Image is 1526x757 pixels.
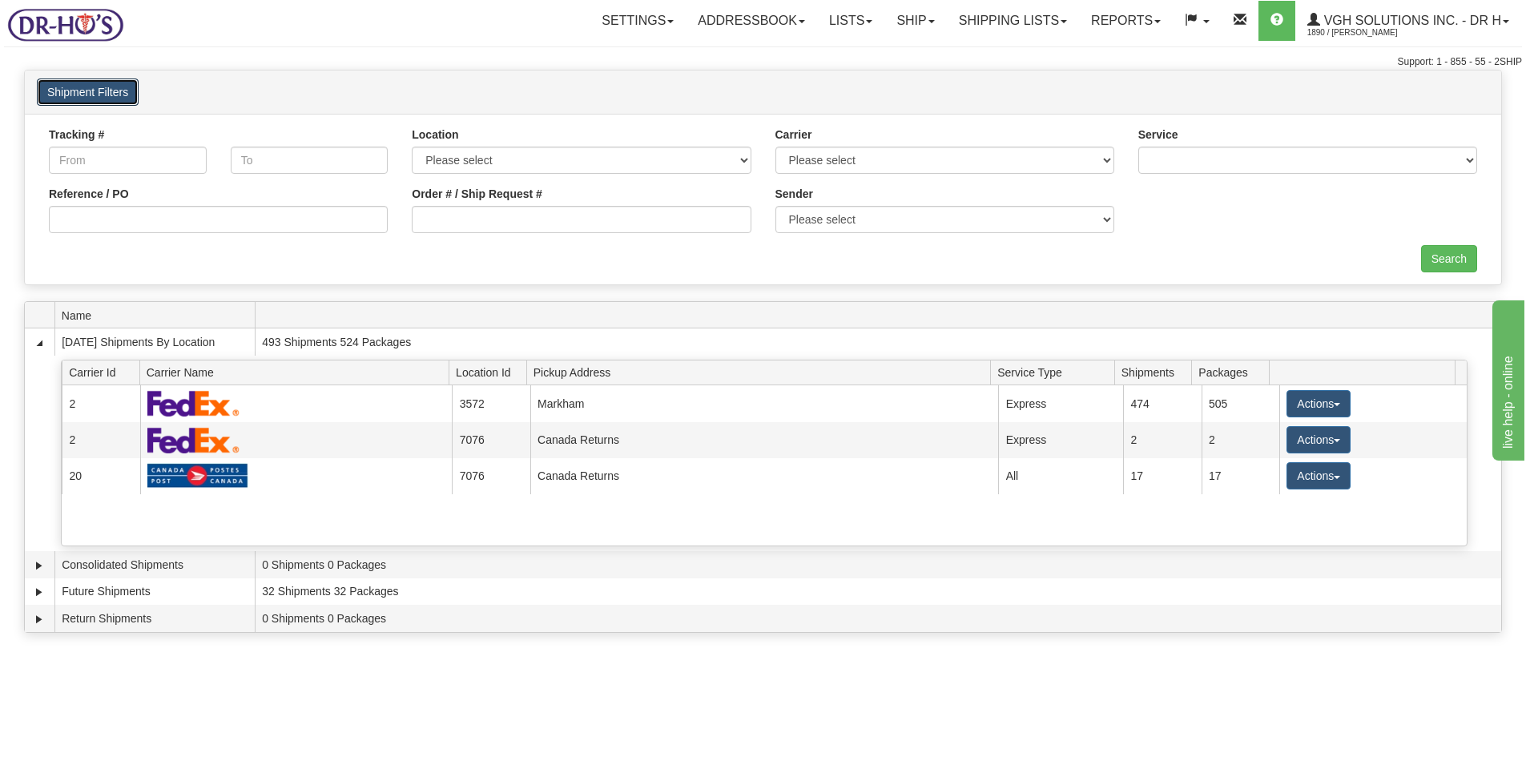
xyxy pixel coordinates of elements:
button: Shipment Filters [37,79,139,106]
td: 3572 [452,385,529,421]
td: Express [998,385,1123,421]
a: Reports [1079,1,1173,41]
td: Markham [530,385,999,421]
div: Support: 1 - 855 - 55 - 2SHIP [4,55,1522,69]
input: Search [1421,245,1477,272]
a: Shipping lists [947,1,1079,41]
span: Carrier Id [69,360,139,385]
td: 7076 [452,458,529,494]
td: Canada Returns [530,458,999,494]
span: Carrier Name [147,360,449,385]
td: 17 [1202,458,1279,494]
a: VGH Solutions Inc. - Dr H 1890 / [PERSON_NAME] [1295,1,1521,41]
span: 1890 / [PERSON_NAME] [1307,25,1427,41]
td: 493 Shipments 524 Packages [255,328,1501,356]
td: 2 [62,385,139,421]
a: Expand [31,558,47,574]
td: Consolidated Shipments [54,551,255,578]
span: Name [62,303,255,328]
a: Ship [884,1,946,41]
a: Expand [31,611,47,627]
td: Canada Returns [530,422,999,458]
label: Tracking # [49,127,104,143]
label: Order # / Ship Request # [412,186,542,202]
button: Actions [1286,462,1351,489]
td: 2 [62,422,139,458]
a: Settings [590,1,686,41]
a: Collapse [31,335,47,351]
td: 0 Shipments 0 Packages [255,551,1501,578]
button: Actions [1286,390,1351,417]
a: Addressbook [686,1,817,41]
td: All [998,458,1123,494]
img: FedEx Express® [147,390,240,417]
td: 7076 [452,422,529,458]
label: Reference / PO [49,186,129,202]
span: Pickup Address [533,360,991,385]
label: Location [412,127,458,143]
td: 32 Shipments 32 Packages [255,578,1501,606]
td: Future Shipments [54,578,255,606]
span: Location Id [456,360,526,385]
span: Service Type [997,360,1114,385]
td: 0 Shipments 0 Packages [255,605,1501,632]
td: 2 [1123,422,1201,458]
td: 20 [62,458,139,494]
td: [DATE] Shipments By Location [54,328,255,356]
span: Packages [1198,360,1269,385]
label: Service [1138,127,1178,143]
td: 505 [1202,385,1279,421]
span: VGH Solutions Inc. - Dr H [1320,14,1501,27]
a: Lists [817,1,884,41]
td: 2 [1202,422,1279,458]
img: Canada Post [147,463,248,489]
input: From [49,147,207,174]
iframe: chat widget [1489,296,1524,460]
td: Express [998,422,1123,458]
a: Expand [31,584,47,600]
td: Return Shipments [54,605,255,632]
button: Actions [1286,426,1351,453]
label: Sender [775,186,813,202]
td: 474 [1123,385,1201,421]
img: FedEx Express® [147,427,240,453]
input: To [231,147,389,174]
label: Carrier [775,127,812,143]
img: logo1890.jpg [4,4,127,45]
div: live help - online [12,10,148,29]
td: 17 [1123,458,1201,494]
span: Shipments [1121,360,1192,385]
